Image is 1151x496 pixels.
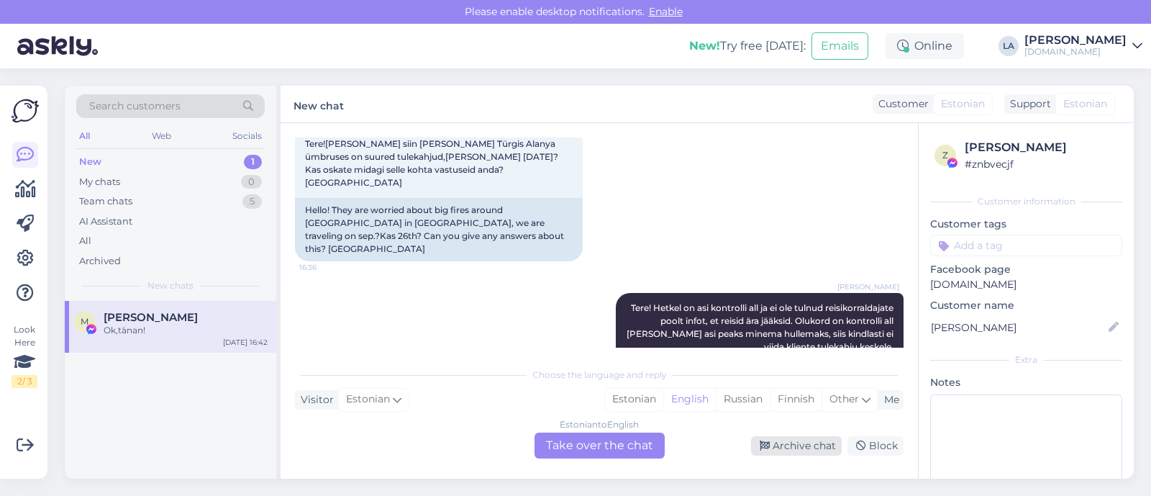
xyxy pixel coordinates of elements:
span: Tere![PERSON_NAME] siin [PERSON_NAME] Türgis Alanya ümbruses on suured tulekahjud,[PERSON_NAME] [... [305,138,558,188]
p: Customer tags [930,217,1122,232]
span: Estonian [346,392,390,407]
div: 1 [244,155,262,169]
span: Tere! Hetkel on asi kontrolli all ja ei ole tulnud reisikorraldajate poolt infot, et reisid ära j... [627,302,896,352]
div: Support [1004,96,1051,112]
div: All [79,234,91,248]
div: Russian [716,389,770,410]
span: 16:36 [299,262,353,273]
span: Enable [645,5,687,18]
div: Team chats [79,194,132,209]
div: Estonian to English [560,418,639,431]
div: Archive chat [751,436,842,456]
span: z [942,150,948,161]
div: Web [149,127,174,145]
div: 5 [242,194,262,209]
span: Estonian [1063,96,1107,112]
span: [PERSON_NAME] [837,281,899,292]
input: Add name [931,320,1106,335]
div: Hello! They are worried about big fires around [GEOGRAPHIC_DATA] in [GEOGRAPHIC_DATA], we are tra... [295,198,583,261]
div: Socials [229,127,265,145]
div: English [663,389,716,410]
span: M [81,316,88,327]
span: Merika Uus [104,311,198,324]
div: Ok,tänan! [104,324,268,337]
div: [PERSON_NAME] [1024,35,1127,46]
div: AI Assistant [79,215,132,229]
span: Search customers [89,99,181,114]
div: [PERSON_NAME] [965,139,1118,156]
div: Take over the chat [534,433,665,459]
p: Notes [930,375,1122,390]
div: Choose the language and reply [295,369,904,382]
div: Visitor [295,392,334,407]
div: Extra [930,353,1122,366]
div: New [79,155,101,169]
div: Finnish [770,389,822,410]
div: My chats [79,175,120,189]
div: Try free [DATE]: [689,37,806,55]
button: Emails [811,32,868,60]
div: Online [886,33,964,59]
div: Block [847,436,904,456]
p: Customer name [930,298,1122,313]
div: [DATE] 16:42 [223,337,268,348]
span: New chats [147,279,194,292]
a: [PERSON_NAME][DOMAIN_NAME] [1024,35,1142,58]
div: # znbvecjf [965,156,1118,172]
img: Askly Logo [12,97,39,125]
span: Other [829,392,859,405]
div: Customer [873,96,929,112]
label: New chat [294,94,344,114]
span: Estonian [941,96,985,112]
div: Customer information [930,195,1122,208]
div: Look Here [12,323,37,388]
p: Facebook page [930,262,1122,277]
div: 2 / 3 [12,375,37,388]
div: 0 [241,175,262,189]
div: [DOMAIN_NAME] [1024,46,1127,58]
p: [DOMAIN_NAME] [930,277,1122,292]
div: Me [878,392,899,407]
b: New! [689,39,720,53]
div: Archived [79,254,121,269]
div: LA [998,36,1019,56]
div: Estonian [605,389,663,410]
input: Add a tag [930,235,1122,256]
div: All [76,127,93,145]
